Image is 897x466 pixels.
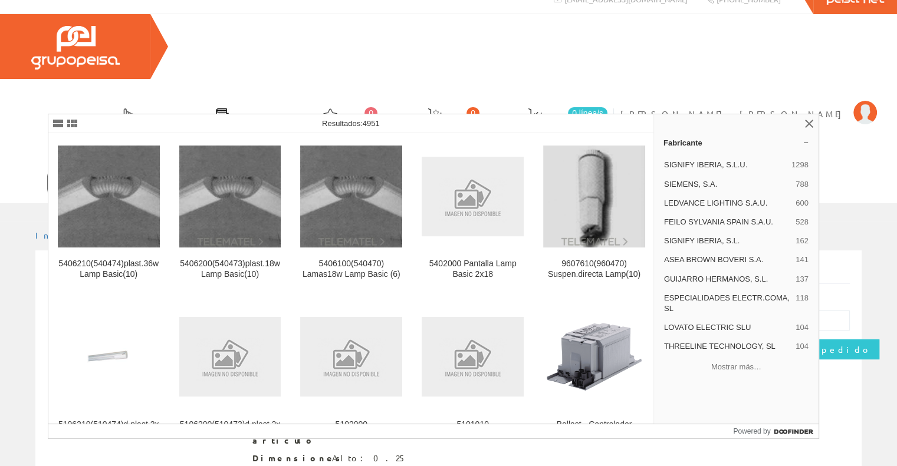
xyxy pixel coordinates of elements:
[300,146,402,247] img: 5406100(540470) Lamas18w Lamp Basic (6)
[300,419,402,441] div: 5102000 (rb218)pant.lamptub 2x18w
[664,293,791,314] span: ESPECIALIDADES ELECTR.COMA, SL
[422,157,524,236] img: 5402000 Pantalla Lamp Basic 2x18
[796,217,809,227] span: 528
[412,134,533,293] a: 5402000 Pantalla Lamp Basic 2x18 5402000 Pantalla Lamp Basic 2x18
[58,146,160,247] img: 5406210(540474)plast.36w Lamp Basic(10)
[664,179,791,190] span: SIEMENS, S.A.
[796,179,809,190] span: 788
[659,357,814,376] button: Mostrar más…
[58,259,160,280] div: 5406210(540474)plast.36w Lamp Basic(10)
[179,317,281,396] img: 5106200(510473)d.plast.2x18w Lamp80(10)
[300,317,402,396] img: 5102000 (rb218)pant.lamptub 2x18w
[466,107,479,119] span: 0
[179,259,281,280] div: 5406200(540473)plast.18w Lamp Basic(10)
[664,198,791,209] span: LEDVANCE LIGHTING S.A.U.
[543,306,645,408] img: Ballast - Controlador Lámparas de Sodio Blanco - Tipo de lámpara: SDW-T - Número de lámparas: 1
[165,98,273,139] a: Últimas compras
[31,26,120,70] img: Grupo Peisa
[796,341,809,352] span: 104
[664,160,787,170] span: SIGNIFY IBERIA, S.L.U.
[568,107,607,119] span: 0 línea/s
[664,341,791,352] span: THREELINE TECHNOLOGY, SL
[83,98,165,139] a: Selectores
[534,134,655,293] a: 9607610(960470) Suspen.directa Lamp(10) 9607610(960470) Suspen.directa Lamp(10)
[796,293,809,314] span: 118
[179,146,281,247] img: 5406200(540473)plast.18w Lamp Basic(10)
[654,133,819,152] a: Fabricante
[252,452,323,464] span: Dimensiones
[422,419,524,441] div: 5101010 (rb136)pant.lamptub 1x36w
[422,259,524,280] div: 5402000 Pantalla Lamp Basic 2x18
[796,198,809,209] span: 600
[322,119,380,128] span: Resultados:
[35,230,86,240] a: Inicio
[363,119,380,128] span: 4951
[48,134,169,293] a: 5406210(540474)plast.36w Lamp Basic(10) 5406210(540474)plast.36w Lamp Basic(10)
[620,108,847,120] span: [PERSON_NAME], [PERSON_NAME]
[733,424,819,438] a: Powered by
[620,98,877,110] a: [PERSON_NAME], [PERSON_NAME]
[733,426,770,437] span: Powered by
[664,236,791,246] span: SIGNIFY IBERIA, S.L.
[791,160,809,170] span: 1298
[664,274,791,285] span: GUIJARRO HERMANOS, S.L.
[300,259,402,280] div: 5406100(540470) Lamas18w Lamp Basic (6)
[664,322,791,333] span: LOVATO ELECTRIC SLU
[796,236,809,246] span: 162
[332,452,446,464] div: Alto: 0.25
[291,134,412,293] a: 5406100(540470) Lamas18w Lamp Basic (6) 5406100(540470) Lamas18w Lamp Basic (6)
[179,419,281,441] div: 5106200(510473)d.plast.2x18w Lamp80(10)
[664,217,791,227] span: FEILO SYLVANIA SPAIN S.A.U.
[170,134,291,293] a: 5406200(540473)plast.18w Lamp Basic(10) 5406200(540473)plast.18w Lamp Basic(10)
[796,255,809,265] span: 141
[422,317,524,396] img: 5101010 (rb136)pant.lamptub 1x36w
[58,419,160,441] div: 5106210(510474)d.plast.2x36w Lamp80(10)
[664,255,791,265] span: ASEA BROWN BOVERI S.A.
[796,322,809,333] span: 104
[58,306,160,408] img: 5106210(510474)d.plast.2x36w Lamp80(10)
[543,146,645,247] img: 9607610(960470) Suspen.directa Lamp(10)
[364,107,377,119] span: 0
[796,274,809,285] span: 137
[543,259,645,280] div: 9607610(960470) Suspen.directa Lamp(10)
